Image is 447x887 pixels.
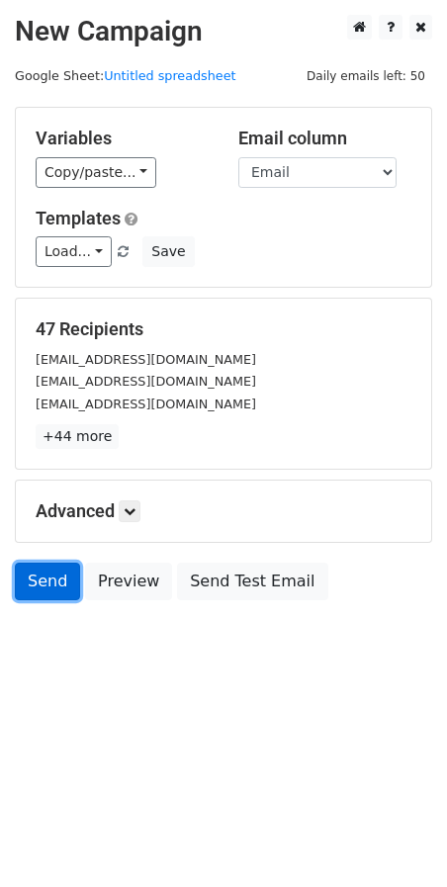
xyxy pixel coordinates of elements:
[36,128,209,149] h5: Variables
[15,15,432,48] h2: New Campaign
[85,563,172,600] a: Preview
[15,563,80,600] a: Send
[36,157,156,188] a: Copy/paste...
[36,374,256,389] small: [EMAIL_ADDRESS][DOMAIN_NAME]
[142,236,194,267] button: Save
[36,208,121,228] a: Templates
[36,236,112,267] a: Load...
[36,424,119,449] a: +44 more
[238,128,411,149] h5: Email column
[104,68,235,83] a: Untitled spreadsheet
[36,318,411,340] h5: 47 Recipients
[36,500,411,522] h5: Advanced
[15,68,236,83] small: Google Sheet:
[36,397,256,411] small: [EMAIL_ADDRESS][DOMAIN_NAME]
[348,792,447,887] iframe: Chat Widget
[36,352,256,367] small: [EMAIL_ADDRESS][DOMAIN_NAME]
[300,65,432,87] span: Daily emails left: 50
[300,68,432,83] a: Daily emails left: 50
[177,563,327,600] a: Send Test Email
